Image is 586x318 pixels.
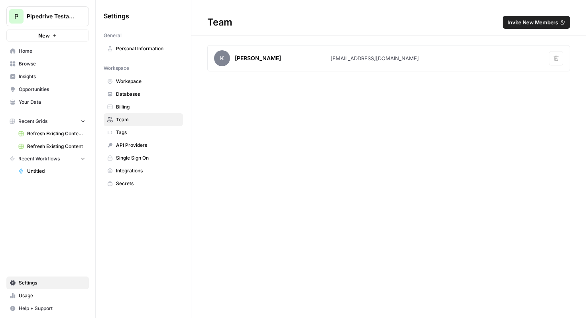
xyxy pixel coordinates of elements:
span: Billing [116,103,179,111]
a: Databases [104,88,183,101]
span: Insights [19,73,85,80]
a: Integrations [104,164,183,177]
span: Untitled [27,168,85,175]
span: Recent Workflows [18,155,60,162]
button: Recent Workflows [6,153,89,165]
a: Usage [6,289,89,302]
span: Single Sign On [116,154,179,162]
a: Your Data [6,96,89,109]
a: Billing [104,101,183,113]
div: [EMAIL_ADDRESS][DOMAIN_NAME] [330,54,419,62]
a: Workspace [104,75,183,88]
a: Insights [6,70,89,83]
span: P [14,12,18,21]
span: Recent Grids [18,118,47,125]
div: Team [191,16,586,29]
a: Tags [104,126,183,139]
span: Personal Information [116,45,179,52]
span: Settings [19,279,85,286]
div: [PERSON_NAME] [235,54,281,62]
span: K [214,50,230,66]
span: Help + Support [19,305,85,312]
button: Invite New Members [503,16,570,29]
a: Secrets [104,177,183,190]
span: Team [116,116,179,123]
span: Pipedrive Testaccount [27,12,75,20]
span: Browse [19,60,85,67]
span: Workspace [104,65,129,72]
span: Invite New Members [507,18,558,26]
span: Refresh Existing Content [27,143,85,150]
a: Refresh Existing Content [15,140,89,153]
span: New [38,32,50,40]
button: New [6,30,89,41]
a: Refresh Existing Content (1) [15,127,89,140]
span: General [104,32,122,39]
a: Home [6,45,89,57]
span: Usage [19,292,85,299]
a: Settings [6,277,89,289]
span: Refresh Existing Content (1) [27,130,85,137]
a: Team [104,113,183,126]
a: API Providers [104,139,183,152]
span: Your Data [19,99,85,106]
span: Home [19,47,85,55]
a: Browse [6,57,89,70]
span: API Providers [116,142,179,149]
a: Untitled [15,165,89,178]
button: Recent Grids [6,115,89,127]
a: Opportunities [6,83,89,96]
span: Integrations [116,167,179,174]
span: Settings [104,11,129,21]
span: Opportunities [19,86,85,93]
button: Workspace: Pipedrive Testaccount [6,6,89,26]
span: Workspace [116,78,179,85]
span: Secrets [116,180,179,187]
a: Single Sign On [104,152,183,164]
span: Tags [116,129,179,136]
button: Help + Support [6,302,89,315]
a: Personal Information [104,42,183,55]
span: Databases [116,91,179,98]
